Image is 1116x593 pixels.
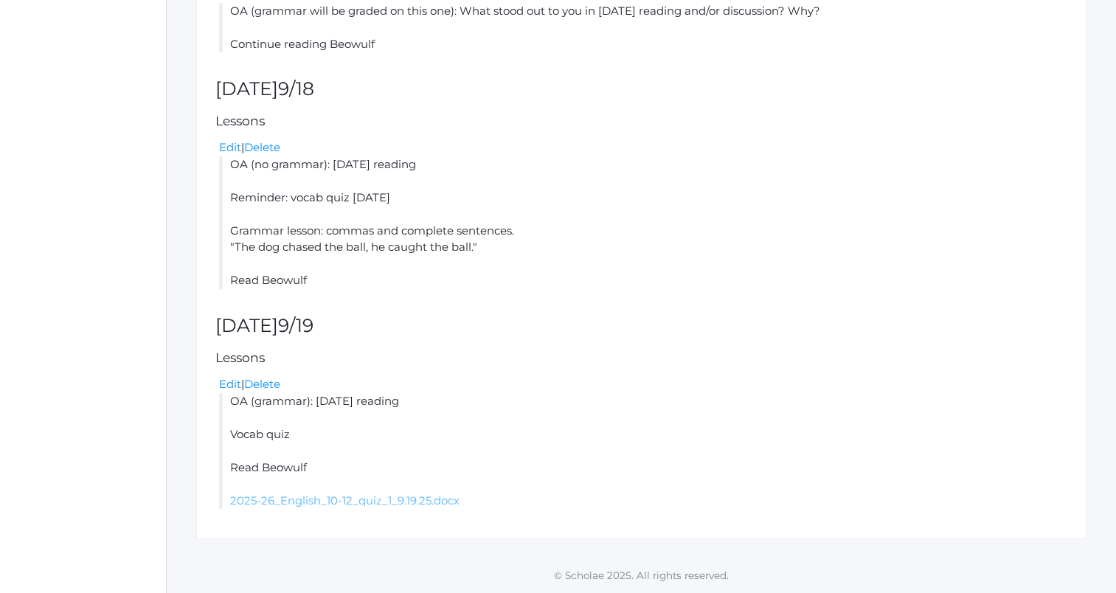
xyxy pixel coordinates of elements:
div: | [219,139,1067,156]
p: © Scholae 2025. All rights reserved. [167,568,1116,583]
h2: [DATE] [215,79,1067,100]
a: Delete [244,377,280,391]
li: OA (grammar): [DATE] reading Vocab quiz Read Beowulf [219,393,1067,510]
div: | [219,376,1067,393]
h5: Lessons [215,351,1067,365]
span: 9/19 [278,314,313,336]
li: OA (no grammar): [DATE] reading Reminder: vocab quiz [DATE] Grammar lesson: commas and complete s... [219,156,1067,289]
a: 2025-26_English_10-12_quiz_1_9.19.25.docx [230,493,460,507]
a: Delete [244,140,280,154]
li: OA (grammar will be graded on this one): What stood out to you in [DATE] reading and/or discussio... [219,3,1067,53]
h2: [DATE] [215,316,1067,336]
a: Edit [219,377,241,391]
a: Edit [219,140,241,154]
h5: Lessons [215,114,1067,128]
span: 9/18 [278,77,314,100]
